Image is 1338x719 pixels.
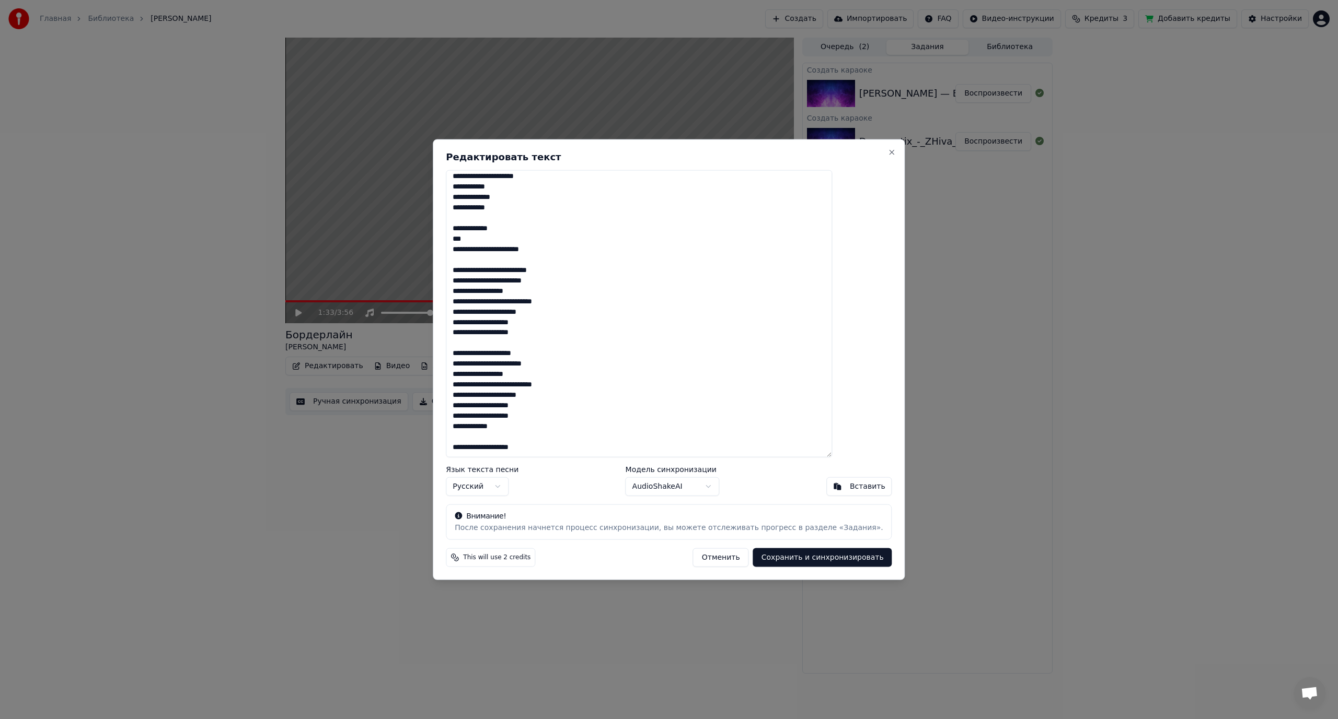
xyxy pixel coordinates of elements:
button: Отменить [693,548,749,567]
div: После сохранения начнется процесс синхронизации, вы можете отслеживать прогресс в разделе «Задания». [455,523,883,533]
div: Внимание! [455,511,883,522]
span: This will use 2 credits [463,553,530,562]
label: Язык текста песни [446,466,518,473]
h2: Редактировать текст [446,152,892,161]
div: Вставить [850,481,885,492]
button: Вставить [826,477,892,496]
label: Модель синхронизации [626,466,720,473]
button: Сохранить и синхронизировать [753,548,892,567]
